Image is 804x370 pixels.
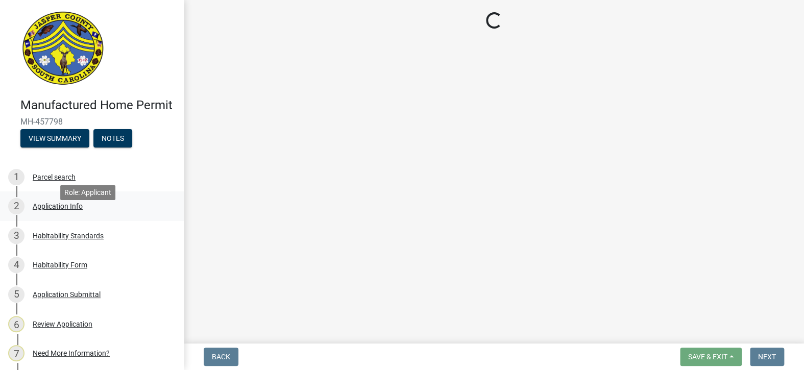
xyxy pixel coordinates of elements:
[204,348,238,366] button: Back
[8,257,25,273] div: 4
[750,348,784,366] button: Next
[212,353,230,361] span: Back
[60,185,115,200] div: Role: Applicant
[20,135,89,143] wm-modal-confirm: Summary
[758,353,776,361] span: Next
[8,228,25,244] div: 3
[8,286,25,303] div: 5
[93,135,132,143] wm-modal-confirm: Notes
[33,232,104,239] div: Habitability Standards
[20,117,163,127] span: MH-457798
[20,11,106,87] img: Jasper County, South Carolina
[8,198,25,214] div: 2
[93,129,132,147] button: Notes
[33,174,76,181] div: Parcel search
[8,345,25,361] div: 7
[33,320,92,328] div: Review Application
[8,316,25,332] div: 6
[33,203,83,210] div: Application Info
[20,98,176,113] h4: Manufactured Home Permit
[33,261,87,268] div: Habitability Form
[33,350,110,357] div: Need More Information?
[688,353,727,361] span: Save & Exit
[33,291,101,298] div: Application Submittal
[8,169,25,185] div: 1
[680,348,742,366] button: Save & Exit
[20,129,89,147] button: View Summary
